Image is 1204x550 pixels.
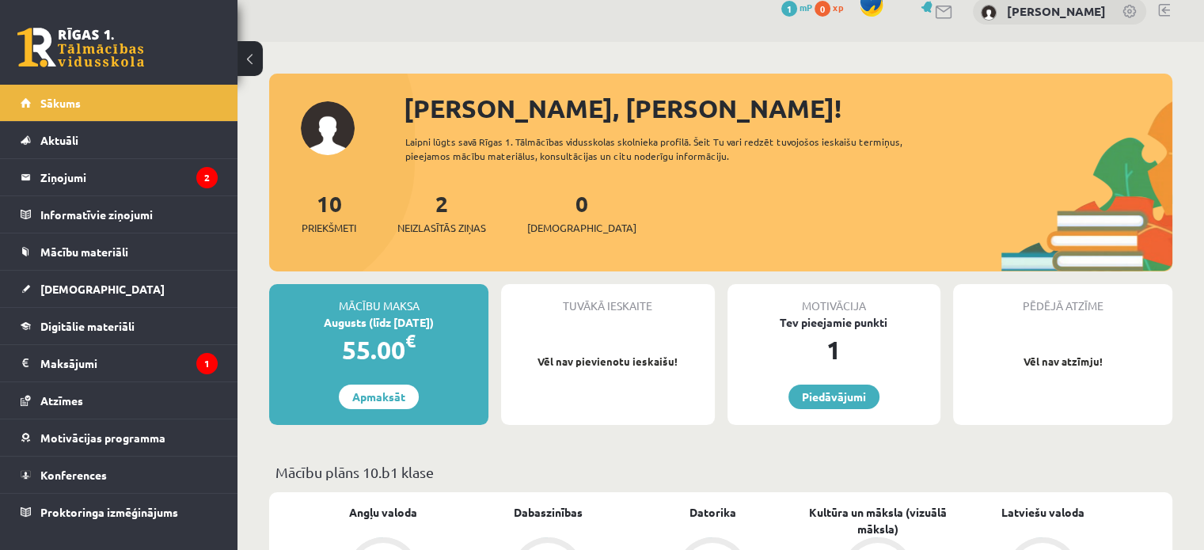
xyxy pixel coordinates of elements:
span: [DEMOGRAPHIC_DATA] [40,282,165,296]
a: [DEMOGRAPHIC_DATA] [21,271,218,307]
span: Priekšmeti [302,220,356,236]
p: Vēl nav pievienotu ieskaišu! [509,354,706,370]
img: Edgars Ivanovs [981,5,997,21]
p: Vēl nav atzīmju! [961,354,1164,370]
a: 0 xp [815,1,851,13]
a: Sākums [21,85,218,121]
a: Kultūra un māksla (vizuālā māksla) [796,504,960,537]
a: Digitālie materiāli [21,308,218,344]
a: Datorika [689,504,736,521]
span: 0 [815,1,830,17]
div: Mācību maksa [269,284,488,314]
a: Informatīvie ziņojumi [21,196,218,233]
a: Aktuāli [21,122,218,158]
div: 1 [727,331,940,369]
span: Proktoringa izmēģinājums [40,505,178,519]
div: 55.00 [269,331,488,369]
a: [PERSON_NAME] [1007,3,1106,19]
a: Piedāvājumi [788,385,879,409]
a: 10Priekšmeti [302,189,356,236]
a: Maksājumi1 [21,345,218,381]
span: Motivācijas programma [40,431,165,445]
a: Mācību materiāli [21,233,218,270]
legend: Ziņojumi [40,159,218,195]
a: Rīgas 1. Tālmācības vidusskola [17,28,144,67]
div: Pēdējā atzīme [953,284,1172,314]
span: [DEMOGRAPHIC_DATA] [527,220,636,236]
span: € [405,329,416,352]
div: Tuvākā ieskaite [501,284,714,314]
a: 2Neizlasītās ziņas [397,189,486,236]
span: Digitālie materiāli [40,319,135,333]
legend: Maksājumi [40,345,218,381]
span: Aktuāli [40,133,78,147]
a: Ziņojumi2 [21,159,218,195]
span: 1 [781,1,797,17]
div: [PERSON_NAME], [PERSON_NAME]! [404,89,1172,127]
span: Atzīmes [40,393,83,408]
a: Atzīmes [21,382,218,419]
span: Konferences [40,468,107,482]
a: Latviešu valoda [1001,504,1084,521]
a: Proktoringa izmēģinājums [21,494,218,530]
a: Apmaksāt [339,385,419,409]
a: Angļu valoda [349,504,417,521]
a: Konferences [21,457,218,493]
span: mP [800,1,812,13]
a: 1 mP [781,1,812,13]
div: Augusts (līdz [DATE]) [269,314,488,331]
p: Mācību plāns 10.b1 klase [275,461,1166,483]
span: Mācību materiāli [40,245,128,259]
i: 1 [196,353,218,374]
a: 0[DEMOGRAPHIC_DATA] [527,189,636,236]
i: 2 [196,167,218,188]
div: Motivācija [727,284,940,314]
legend: Informatīvie ziņojumi [40,196,218,233]
a: Motivācijas programma [21,419,218,456]
div: Tev pieejamie punkti [727,314,940,331]
div: Laipni lūgts savā Rīgas 1. Tālmācības vidusskolas skolnieka profilā. Šeit Tu vari redzēt tuvojošo... [405,135,948,163]
a: Dabaszinības [514,504,583,521]
span: Sākums [40,96,81,110]
span: xp [833,1,843,13]
span: Neizlasītās ziņas [397,220,486,236]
